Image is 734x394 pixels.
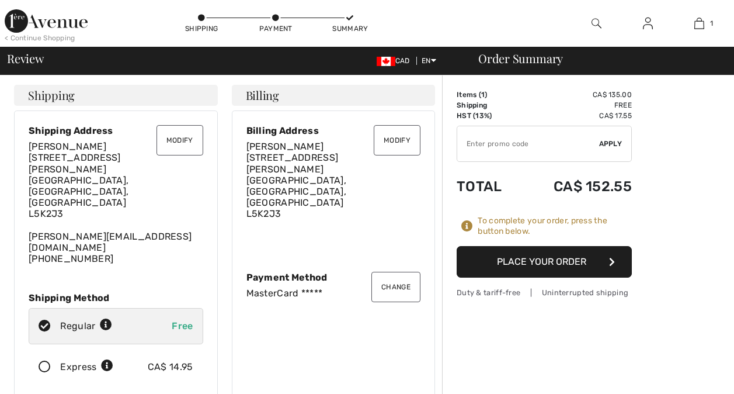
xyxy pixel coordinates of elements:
[710,18,713,29] span: 1
[246,125,421,136] div: Billing Address
[521,100,632,110] td: Free
[332,23,367,34] div: Summary
[246,272,421,283] div: Payment Method
[521,89,632,100] td: CA$ 135.00
[374,125,420,155] button: Modify
[478,216,632,237] div: To complete your order, press the button below.
[60,360,113,374] div: Express
[29,141,203,264] div: [PERSON_NAME][EMAIL_ADDRESS][DOMAIN_NAME] [PHONE_NUMBER]
[457,246,632,278] button: Place Your Order
[592,16,601,30] img: search the website
[521,110,632,121] td: CA$ 17.55
[521,167,632,206] td: CA$ 152.55
[674,16,724,30] a: 1
[29,141,106,152] span: [PERSON_NAME]
[246,89,279,101] span: Billing
[457,110,521,121] td: HST (13%)
[422,57,436,65] span: EN
[258,23,293,34] div: Payment
[184,23,219,34] div: Shipping
[7,53,44,64] span: Review
[5,9,88,33] img: 1ère Avenue
[60,319,112,333] div: Regular
[29,125,203,136] div: Shipping Address
[377,57,395,66] img: Canadian Dollar
[246,152,346,219] span: [STREET_ADDRESS][PERSON_NAME] [GEOGRAPHIC_DATA], [GEOGRAPHIC_DATA], [GEOGRAPHIC_DATA] L5K2J3
[246,141,324,152] span: [PERSON_NAME]
[457,167,521,206] td: Total
[457,100,521,110] td: Shipping
[694,16,704,30] img: My Bag
[377,57,415,65] span: CAD
[156,125,203,155] button: Modify
[371,272,420,302] button: Change
[457,126,599,161] input: Promo code
[457,89,521,100] td: Items ( )
[634,16,662,31] a: Sign In
[5,33,75,43] div: < Continue Shopping
[464,53,727,64] div: Order Summary
[481,91,485,99] span: 1
[29,292,203,303] div: Shipping Method
[643,16,653,30] img: My Info
[599,139,622,149] span: Apply
[148,360,193,374] div: CA$ 14.95
[172,320,193,331] span: Free
[29,152,128,219] span: [STREET_ADDRESS][PERSON_NAME] [GEOGRAPHIC_DATA], [GEOGRAPHIC_DATA], [GEOGRAPHIC_DATA] L5K2J3
[457,287,632,298] div: Duty & tariff-free | Uninterrupted shipping
[28,89,75,101] span: Shipping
